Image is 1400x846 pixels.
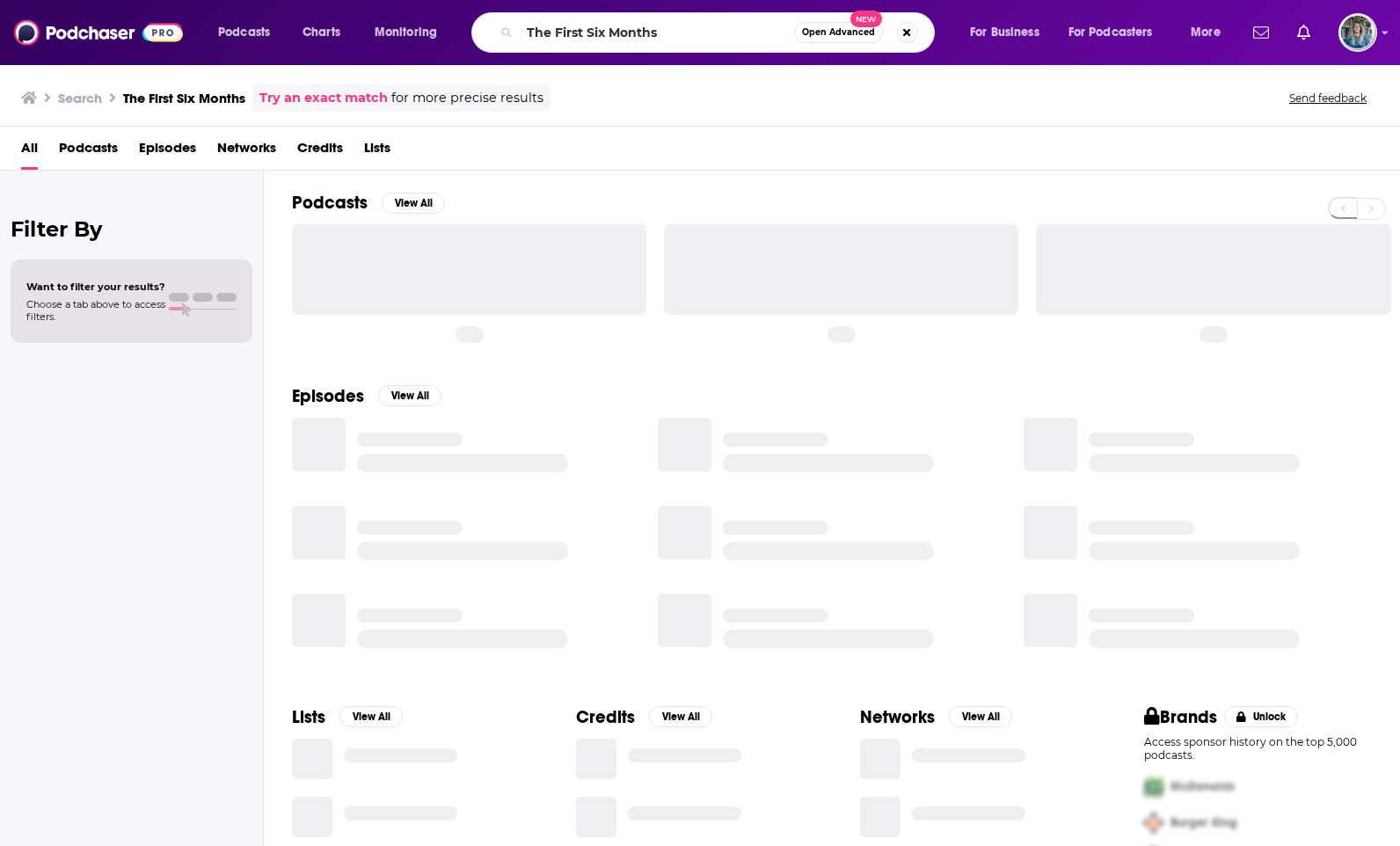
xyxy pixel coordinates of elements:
span: Want to filter your results? [26,281,165,293]
img: Podchaser - Follow, Share and Rate Podcasts [14,16,183,49]
button: View All [339,706,403,727]
h3: The First Six Months [123,90,245,106]
div: Search podcasts, credits, & more... [488,12,952,53]
img: Second Pro Logo [1137,805,1170,841]
button: open menu [362,18,460,47]
a: NetworksView All [860,706,1012,728]
button: Show profile menu [1338,13,1377,52]
a: CreditsView All [576,706,712,728]
span: For Business [970,20,1039,45]
a: Show notifications dropdown [1246,18,1276,47]
a: Lists [364,134,390,170]
span: for more precise results [391,88,543,108]
p: Access sponsor history on the top 5,000 podcasts. [1144,735,1372,762]
h2: Episodes [292,385,364,407]
img: User Profile [1338,13,1377,52]
h3: Search [58,90,102,106]
h2: Brands [1144,706,1217,728]
span: Podcasts [218,20,270,45]
span: More [1191,20,1221,45]
a: All [21,134,38,170]
button: Send feedback [1284,91,1372,106]
span: Charts [303,20,340,45]
button: open menu [206,18,293,47]
span: McDonalds [1170,779,1235,794]
button: View All [378,385,441,406]
a: PodcastsView All [292,192,445,214]
span: New [850,11,882,27]
span: Burger King [1170,815,1237,830]
span: Monitoring [375,20,437,45]
button: open menu [1057,18,1178,47]
a: Show notifications dropdown [1290,18,1317,47]
a: Podcasts [59,134,118,170]
input: Search podcasts, credits, & more... [520,18,794,47]
button: Unlock [1224,706,1299,727]
h2: Filter By [11,216,252,242]
button: View All [649,706,712,727]
span: Choose a tab above to access filters. [26,298,165,323]
button: View All [949,706,1012,727]
a: Charts [291,18,351,47]
img: First Pro Logo [1137,769,1170,805]
h2: Lists [292,706,325,728]
button: Open AdvancedNew [794,22,883,43]
button: open menu [958,18,1061,47]
span: Logged in as EllaDavidson [1338,13,1377,52]
h2: Credits [576,706,635,728]
span: Open Advanced [802,28,875,37]
a: Try an exact match [259,88,388,108]
a: ListsView All [292,706,403,728]
a: Networks [217,134,276,170]
a: Episodes [139,134,196,170]
a: EpisodesView All [292,385,441,407]
button: open menu [1178,18,1243,47]
button: View All [382,193,445,214]
h2: Podcasts [292,192,368,214]
a: Credits [297,134,343,170]
h2: Networks [860,706,935,728]
span: For Podcasters [1068,20,1153,45]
